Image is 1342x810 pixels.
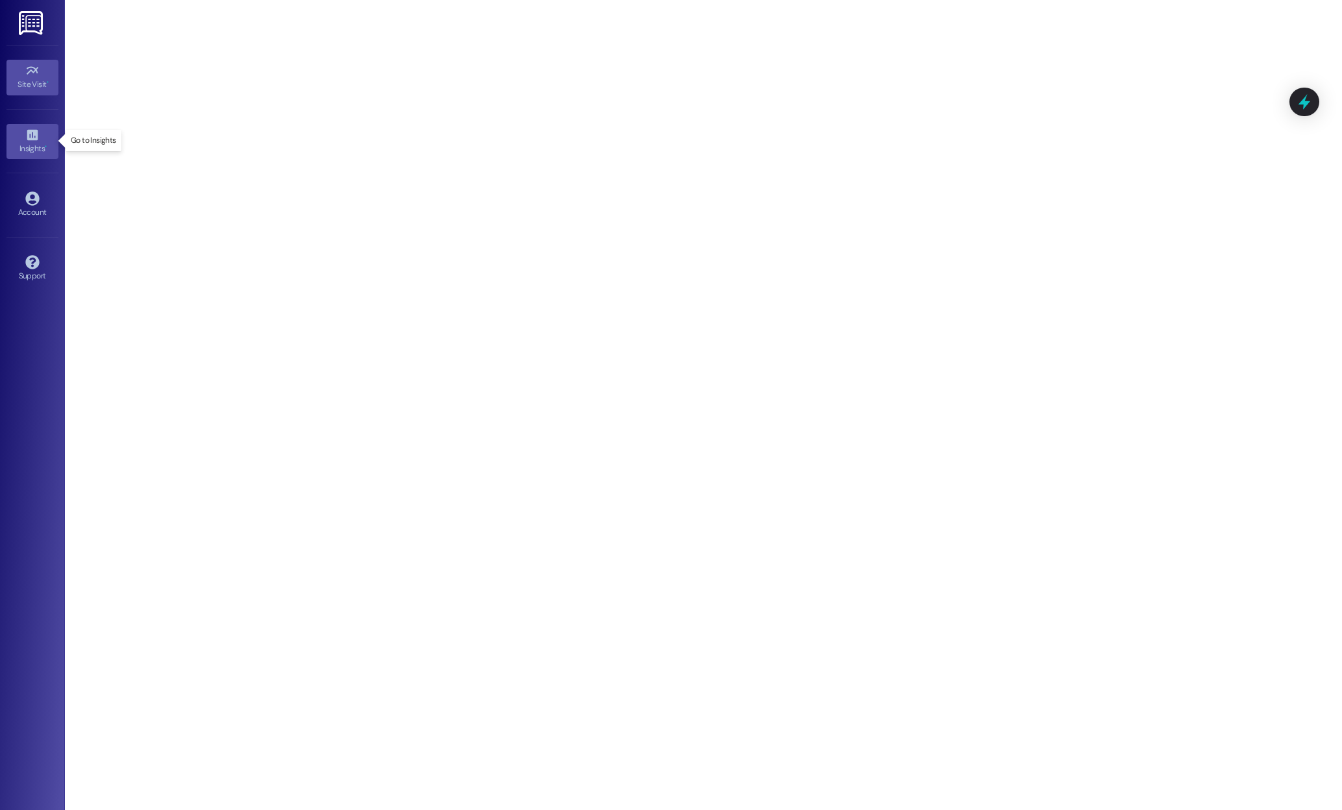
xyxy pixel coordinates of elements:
a: Support [6,251,58,286]
span: • [47,78,49,87]
a: Account [6,188,58,223]
a: Insights • [6,124,58,159]
span: • [45,142,47,151]
img: ResiDesk Logo [19,11,45,35]
p: Go to Insights [71,135,116,146]
a: Site Visit • [6,60,58,95]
